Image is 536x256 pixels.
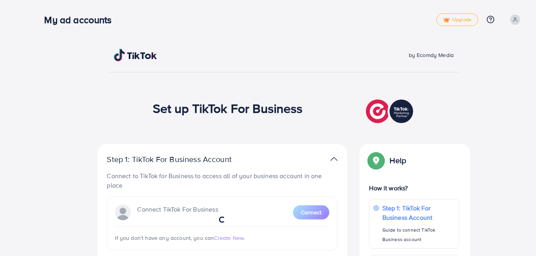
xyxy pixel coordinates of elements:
a: tickUpgrade [436,13,478,26]
img: TikTok partner [366,98,415,125]
span: by Ecomdy Media [409,51,454,59]
p: Help [389,156,406,165]
img: TikTok [114,49,157,61]
img: Popup guide [369,153,383,168]
p: How it works? [369,183,459,193]
img: tick [443,17,450,23]
p: Guide to connect TikTok Business account [382,225,455,244]
span: Upgrade [443,17,471,23]
h3: My ad accounts [44,14,118,26]
p: Step 1: TikTok For Business Account [382,203,455,222]
h1: Set up TikTok For Business [153,101,303,116]
img: TikTok partner [330,153,338,165]
p: Step 1: TikTok For Business Account [107,155,256,164]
